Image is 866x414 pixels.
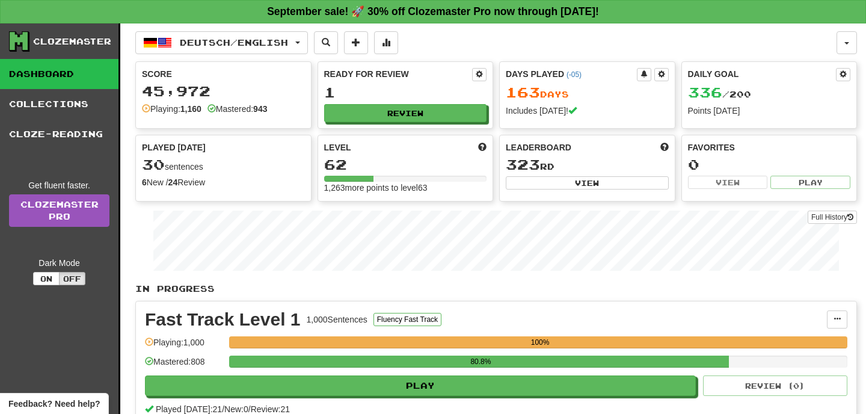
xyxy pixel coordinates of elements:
div: New / Review [142,176,305,188]
strong: 6 [142,178,147,187]
span: 30 [142,156,165,173]
strong: 943 [253,104,267,114]
span: Review: 21 [251,404,290,414]
button: View [506,176,669,190]
div: Mastered: 808 [145,356,223,375]
span: Open feedback widget [8,398,100,410]
span: Played [DATE]: 21 [156,404,222,414]
div: Mastered: [207,103,268,115]
span: Level [324,141,351,153]
button: Full History [808,211,857,224]
div: Includes [DATE]! [506,105,669,117]
span: This week in points, UTC [660,141,669,153]
button: On [33,272,60,285]
div: Days Played [506,68,637,80]
div: Favorites [688,141,851,153]
div: 1 [324,85,487,100]
div: Ready for Review [324,68,473,80]
div: Score [142,68,305,80]
button: Search sentences [314,31,338,54]
button: Review [324,104,487,122]
div: Fast Track Level 1 [145,310,301,329]
button: Off [59,272,85,285]
button: View [688,176,768,189]
span: Leaderboard [506,141,571,153]
div: 1,263 more points to level 63 [324,182,487,194]
div: 0 [688,157,851,172]
strong: 1,160 [180,104,201,114]
span: / [222,404,224,414]
span: Score more points to level up [478,141,487,153]
a: ClozemasterPro [9,194,109,227]
p: In Progress [135,283,857,295]
button: Review (0) [703,375,847,396]
button: Fluency Fast Track [373,313,441,326]
span: / 200 [688,89,751,99]
div: Playing: 1,000 [145,336,223,356]
div: Get fluent faster. [9,179,109,191]
span: New: 0 [224,404,248,414]
div: 80.8% [233,356,728,368]
button: More stats [374,31,398,54]
strong: September sale! 🚀 30% off Clozemaster Pro now through [DATE]! [267,5,599,17]
div: Dark Mode [9,257,109,269]
span: 323 [506,156,540,173]
strong: 24 [168,178,178,187]
div: 100% [233,336,847,348]
div: 45,972 [142,84,305,99]
button: Play [145,375,696,396]
div: Playing: [142,103,201,115]
div: 1,000 Sentences [307,314,367,326]
a: (-05) [567,70,582,79]
div: Daily Goal [688,68,837,81]
div: Day s [506,85,669,100]
button: Deutsch/English [135,31,308,54]
div: rd [506,157,669,173]
button: Add sentence to collection [344,31,368,54]
button: Play [770,176,850,189]
span: / [248,404,251,414]
div: sentences [142,157,305,173]
div: Points [DATE] [688,105,851,117]
span: Deutsch / English [180,37,288,48]
span: 336 [688,84,722,100]
div: 62 [324,157,487,172]
span: Played [DATE] [142,141,206,153]
span: 163 [506,84,540,100]
div: Clozemaster [33,36,111,48]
